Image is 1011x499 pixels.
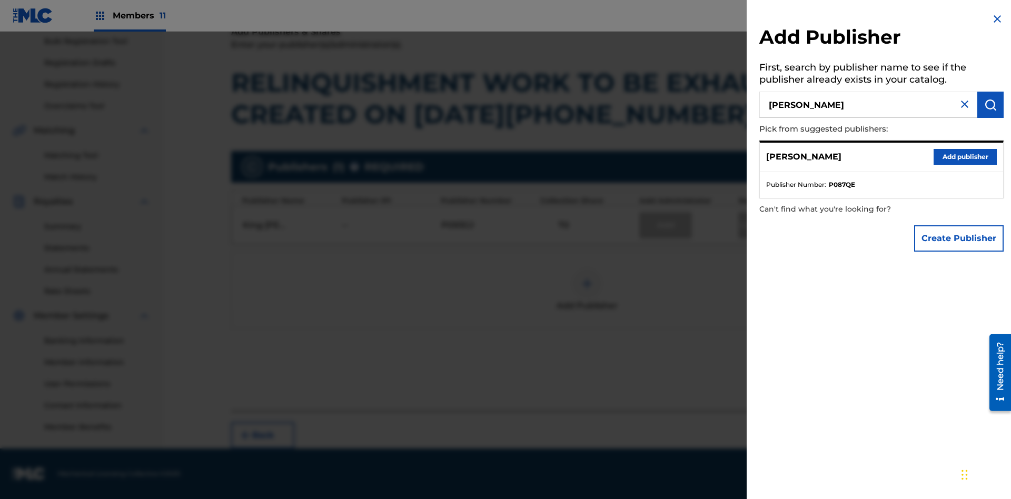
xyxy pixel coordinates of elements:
[160,11,166,21] span: 11
[766,180,826,189] span: Publisher Number :
[113,9,166,22] span: Members
[13,8,53,23] img: MLC Logo
[759,92,977,118] input: Search publisher's name
[766,151,841,163] p: [PERSON_NAME]
[984,98,997,111] img: Search Works
[914,225,1004,252] button: Create Publisher
[982,330,1011,416] iframe: Resource Center
[759,58,1004,92] h5: First, search by publisher name to see if the publisher already exists in your catalog.
[759,118,944,141] p: Pick from suggested publishers:
[962,459,968,491] div: Drag
[934,149,997,165] button: Add publisher
[958,448,1011,499] iframe: Chat Widget
[759,198,944,220] p: Can't find what you're looking for?
[94,9,106,22] img: Top Rightsholders
[759,25,1004,52] h2: Add Publisher
[958,98,971,111] img: close
[829,180,855,189] strong: P087QE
